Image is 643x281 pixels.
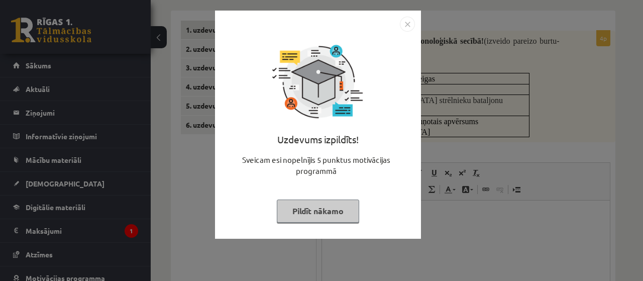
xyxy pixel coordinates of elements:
[277,200,359,223] button: Pildīt nākamo
[10,10,278,21] body: Editor, wiswyg-editor-user-answer-47024869430840
[221,154,415,184] div: Sveicam esi nopelnījis 5 punktus motivācijas programmā
[400,18,415,28] a: Close
[221,132,415,154] div: Uzdevums izpildīts!
[400,17,415,32] img: motivation-modal-close-c4c6120e38224f4335eb81b515c8231475e344d61debffcd306e703161bf1fac.png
